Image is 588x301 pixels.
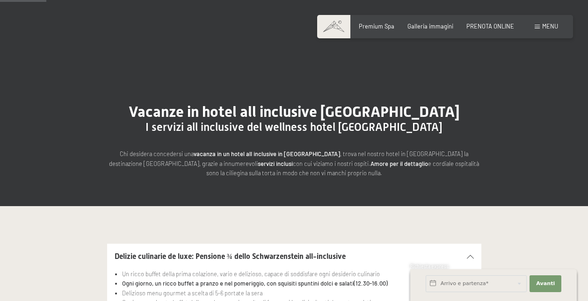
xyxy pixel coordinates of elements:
[354,279,388,287] strong: (12.30-16.00)
[129,103,460,121] span: Vacanze in hotel all inclusive [GEOGRAPHIC_DATA]
[536,280,555,287] span: Avanti
[542,22,558,30] span: Menu
[410,264,449,269] span: Richiesta express
[370,160,428,167] strong: Amore per il dettaglio
[107,149,481,178] p: Chi desidera concedersi una , trova nel nostro hotel in [GEOGRAPHIC_DATA] la destinazione [GEOGRA...
[122,279,354,287] strong: Ogni giorno, un ricco buffet a pranzo e nel pomeriggio, con squisiti spuntini dolci e salati
[466,22,514,30] a: PRENOTA ONLINE
[122,269,473,279] li: Un ricco buffet della prima colazione, vario e delizioso, capace di soddisfare ogni desiderio cul...
[359,22,394,30] a: Premium Spa
[145,121,443,134] span: I servizi all inclusive del wellness hotel [GEOGRAPHIC_DATA]
[194,150,340,158] strong: vacanza in un hotel all inclusive in [GEOGRAPHIC_DATA]
[115,252,346,261] span: Delizie culinarie de luxe: Pensione ¾ dello Schwarzenstein all-inclusive
[530,275,561,292] button: Avanti
[122,288,473,298] li: Delizioso menu gourmet a scelta di 5-6 portate la sera
[407,22,453,30] a: Galleria immagini
[258,160,293,167] strong: servizi inclusi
